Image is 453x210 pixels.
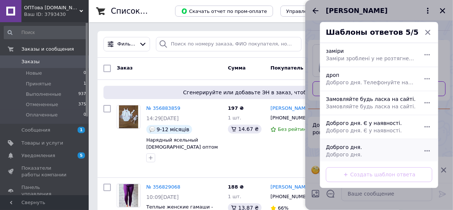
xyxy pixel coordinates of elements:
span: Управление статусами [286,9,344,14]
span: Панель управления [21,184,68,197]
span: 1 шт. [228,194,241,199]
span: Новые [26,70,42,77]
span: 9-12 місяців [157,126,189,132]
span: 375 [78,101,86,108]
span: Сумма [228,65,246,71]
span: 188 ₴ [228,184,244,190]
span: Товары и услуги [21,140,63,146]
span: 5 [78,152,85,159]
span: 197 ₴ [228,105,244,111]
button: Скачать отчет по пром-оплате [175,6,273,17]
img: Фото товару [119,184,139,207]
span: Сообщения [21,127,50,133]
a: № 356883859 [146,105,180,111]
span: Заказ [117,65,133,71]
span: Доброго дня. Телефонуйте нам 067 959 31 97. Все індивідуально обговорюється. Ціна сайта -10%. [326,79,416,87]
span: Принятые [26,81,51,87]
div: дроп [323,69,419,89]
span: Доброго дня. [326,151,416,159]
div: Замовляйте будь ласка на сайті. [323,93,419,114]
img: Фото товару [119,105,139,128]
div: [PHONE_NUMBER] [269,192,316,201]
span: Доброго дня. Є у наявності. [326,127,416,135]
span: 1 [78,127,85,133]
img: :speech_balloon: [149,126,155,132]
span: 1 [84,81,86,87]
span: Уведомления [21,152,55,159]
input: Поиск по номеру заказа, ФИО покупателя, номеру телефона, Email, номеру накладной [156,37,302,51]
input: Поиск [4,26,87,39]
span: Без рейтинга [278,126,312,132]
span: Сгенерируйте или добавьте ЭН в заказ, чтобы получить оплату [106,89,435,96]
span: 0 [84,112,86,118]
div: Ваш ID: 3793430 [24,11,89,18]
span: Показатели работы компании [21,165,68,178]
span: Скачать отчет по пром-оплате [181,8,267,14]
span: Замовляйте будь ласка на сайті. [326,103,416,111]
span: ОПТова крамниця.com [24,4,79,11]
span: 1 шт. [228,115,241,121]
div: Доброго дня. Є у наявності. [323,117,419,138]
span: Заказы и сообщения [21,46,74,52]
span: 0 [84,70,86,77]
a: Нарядный ясельный [DEMOGRAPHIC_DATA] оптом на девочку c повязкой турецкий для новорожденных р.3 6... [146,137,221,177]
span: Заказы [21,58,40,65]
a: [PERSON_NAME] [270,184,310,191]
button: Управление статусами [280,6,350,17]
span: Оплаченные [26,112,58,118]
span: Заміри зроблені у не розтягненому вигляді. [326,55,416,62]
span: 10:09[DATE] [146,194,179,200]
span: Покупатель [270,65,303,71]
div: [PHONE_NUMBER] [269,113,316,123]
a: № 356829068 [146,184,180,190]
span: Шаблоны ответов 5/5 [326,28,419,37]
span: 937 [78,91,86,98]
span: Отмененные [26,101,58,108]
span: 14:29[DATE] [146,115,179,121]
div: 14.67 ₴ [228,125,262,133]
div: заміри [323,45,419,65]
div: Доброго дня. [323,141,419,162]
a: Фото товару [117,105,140,129]
h1: Список заказов [111,7,174,16]
span: Выполненные [26,91,61,98]
span: Фильтры [117,41,136,48]
a: Фото товару [117,184,140,207]
a: [PERSON_NAME] [270,105,310,112]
